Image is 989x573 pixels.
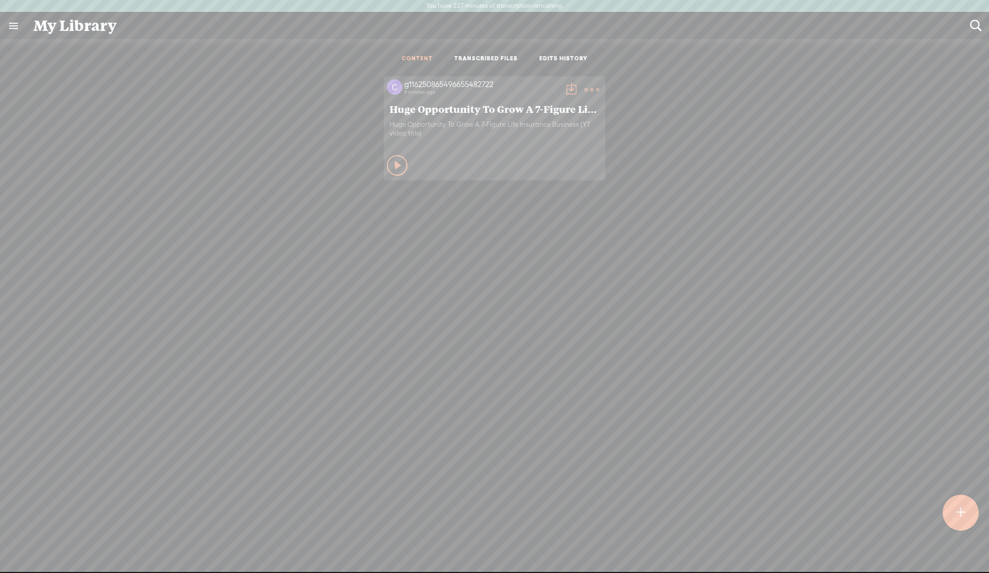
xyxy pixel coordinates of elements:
[389,120,600,151] div: Huge Opportunity To Grow A 7-Figure Life Insurance Business (YT video title)
[404,89,559,95] div: 8 minutes ago
[387,79,402,95] img: http%3A%2F%2Fres.cloudinary.com%2Ftrebble-fm%2Fimage%2Fupload%2Fv1756394116%2Fcom.trebble.trebble...
[426,2,564,10] label: You have 227 minutes of transcription remaining.
[26,12,963,39] div: My Library
[404,79,559,90] div: g116250865496655482722
[402,55,433,63] a: CONTENT
[454,55,518,63] a: TRANSCRIBED FILES
[539,55,588,63] a: EDITS HISTORY
[389,103,600,115] span: Huge Opportunity To Grow A 7-Figure Life Insurance Business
